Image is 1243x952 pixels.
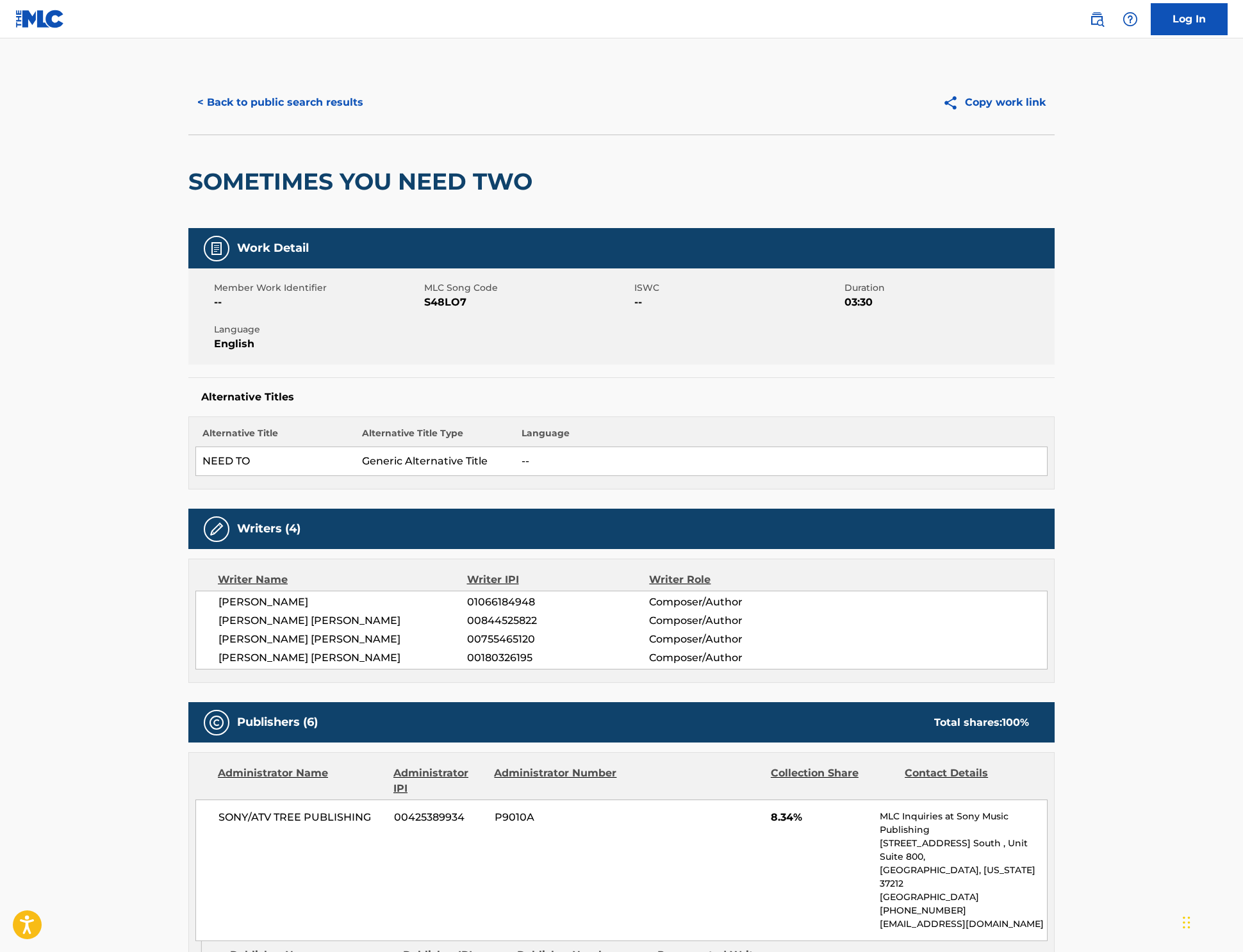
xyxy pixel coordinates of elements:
img: Work Detail [209,241,224,256]
span: [PERSON_NAME] [PERSON_NAME] [218,650,467,666]
th: Alternative Title Type [356,427,515,447]
div: Total shares: [934,715,1029,730]
div: Writer Name [218,572,467,587]
p: [EMAIL_ADDRESS][DOMAIN_NAME] [880,917,1047,931]
h5: Writers (4) [237,521,300,536]
span: Composer/Author [649,632,815,647]
p: [STREET_ADDRESS] South , Unit Suite 800, [880,837,1047,864]
div: Help [1117,6,1143,32]
th: Alternative Title [196,427,356,447]
div: Administrator Name [218,766,384,796]
span: -- [214,295,421,310]
h5: Publishers (6) [237,715,318,730]
span: Duration [844,281,1051,295]
span: [PERSON_NAME] [PERSON_NAME] [218,613,467,628]
span: 8.34% [771,810,870,825]
h5: Work Detail [237,241,309,256]
span: Composer/Author [649,650,815,666]
img: Copy work link [943,95,965,111]
span: ISWC [634,281,841,295]
img: help [1123,12,1138,27]
span: P9010A [495,810,619,825]
span: Language [214,323,421,336]
span: 00755465120 [467,632,649,647]
span: 00844525822 [467,613,649,628]
div: Drag [1183,903,1190,942]
span: Composer/Author [649,613,815,628]
span: [PERSON_NAME] [218,595,467,610]
td: Generic Alternative Title [356,447,515,476]
div: Contact Details [905,766,1029,796]
p: [GEOGRAPHIC_DATA] [880,890,1047,904]
span: MLC Song Code [424,281,631,295]
span: S48LO7 [424,295,631,310]
h2: SOMETIMES YOU NEED TWO [188,167,539,196]
td: NEED TO [196,447,356,476]
p: [PHONE_NUMBER] [880,904,1047,917]
p: MLC Inquiries at Sony Music Publishing [880,810,1047,837]
img: search [1089,12,1105,27]
span: English [214,336,421,352]
iframe: Chat Widget [1179,890,1243,952]
img: MLC Logo [15,10,65,28]
div: Collection Share [771,766,895,796]
p: [GEOGRAPHIC_DATA], [US_STATE] 37212 [880,864,1047,890]
div: Writer Role [649,572,815,587]
img: Writers [209,521,224,537]
th: Language [515,427,1048,447]
div: Writer IPI [467,572,650,587]
span: 01066184948 [467,595,649,610]
div: Administrator IPI [393,766,484,796]
span: 00425389934 [394,810,485,825]
a: Public Search [1084,6,1110,32]
a: Log In [1151,3,1228,35]
div: Administrator Number [494,766,618,796]
button: < Back to public search results [188,86,372,119]
span: SONY/ATV TREE PUBLISHING [218,810,384,825]
td: -- [515,447,1048,476]
span: 00180326195 [467,650,649,666]
img: Publishers [209,715,224,730]
span: -- [634,295,841,310]
span: [PERSON_NAME] [PERSON_NAME] [218,632,467,647]
span: 100 % [1002,716,1029,728]
span: Member Work Identifier [214,281,421,295]
span: 03:30 [844,295,1051,310]
button: Copy work link [934,86,1055,119]
span: Composer/Author [649,595,815,610]
h5: Alternative Titles [201,391,1042,404]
